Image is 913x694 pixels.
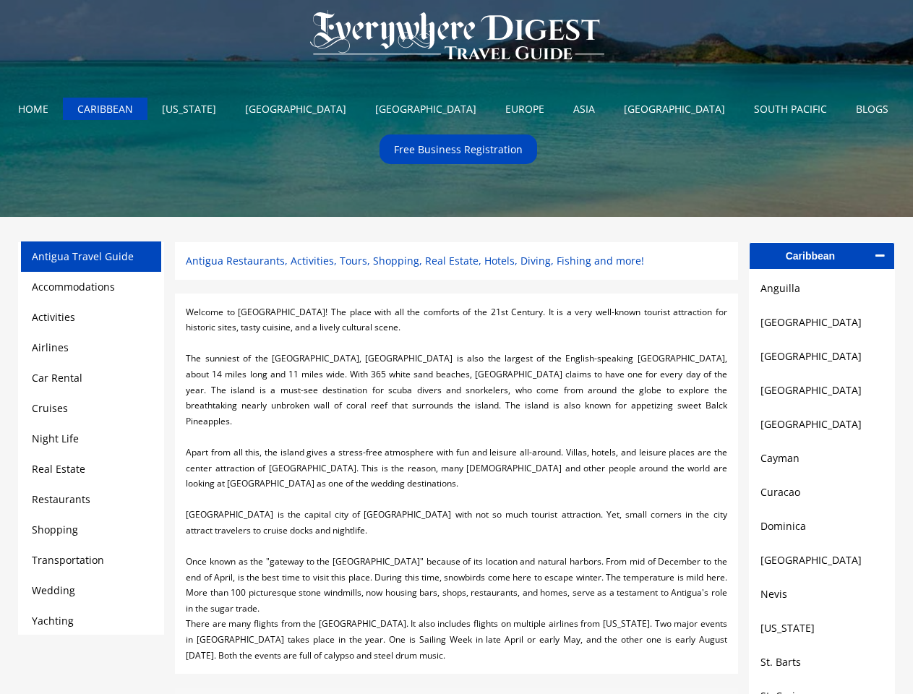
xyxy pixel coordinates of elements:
[32,401,68,415] a: Cruises
[67,98,144,120] a: CARIBBEAN
[32,583,75,597] a: Wedding
[32,614,74,627] a: Yachting
[760,654,883,671] a: St. Barts
[234,98,357,120] a: [GEOGRAPHIC_DATA]
[845,98,899,120] a: BLOGS
[760,620,883,637] a: [US_STATE]
[494,98,555,120] a: EUROPE
[760,416,883,433] a: [GEOGRAPHIC_DATA]
[760,314,883,331] a: [GEOGRAPHIC_DATA]
[186,617,726,661] span: There are many flights from the [GEOGRAPHIC_DATA]. It also includes flights on multiple airlines ...
[7,98,59,120] a: HOME
[760,484,883,501] a: Curacao
[760,280,883,297] a: Anguilla
[151,98,227,120] a: [US_STATE]
[186,555,726,614] span: Once known as the "gateway to the [GEOGRAPHIC_DATA]" because of its location and natural harbors....
[750,243,894,269] a: Caribbean
[32,432,79,445] a: Night Life
[760,348,883,365] a: [GEOGRAPHIC_DATA]
[186,508,726,536] span: [GEOGRAPHIC_DATA] is the capital city of [GEOGRAPHIC_DATA] with not so much tourist attraction. Y...
[186,352,726,427] span: The sunniest of the [GEOGRAPHIC_DATA], [GEOGRAPHIC_DATA] is also the largest of the English-speak...
[32,340,69,354] a: Airlines
[32,492,90,506] a: Restaurants
[32,280,115,294] a: Accommodations
[32,371,82,385] a: Car Rental
[760,518,883,535] a: Dominica
[364,98,487,120] a: [GEOGRAPHIC_DATA]
[186,306,726,334] span: Welcome to [GEOGRAPHIC_DATA]! The place with all the comforts of the 21st Century. It is a very w...
[32,462,85,476] a: Real Estate
[760,552,883,569] a: [GEOGRAPHIC_DATA]
[186,254,644,267] span: Antigua Restaurants, Activities, Tours, Shopping, Real Estate, Hotels, Diving, Fishing and more!
[562,98,606,120] a: ASIA
[760,586,883,603] a: Nevis
[383,138,533,160] a: Free Business Registration
[760,450,883,467] a: Cayman
[186,446,726,489] span: Apart from all this, the island gives a stress-free atmosphere with fun and leisure all-around. V...
[760,382,883,399] a: [GEOGRAPHIC_DATA]
[32,553,104,567] a: Transportation
[32,523,78,536] a: Shopping
[613,98,736,120] a: [GEOGRAPHIC_DATA]
[32,249,134,263] a: Antigua Travel Guide
[32,310,75,324] a: Activities
[743,98,838,120] a: SOUTH PACIFIC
